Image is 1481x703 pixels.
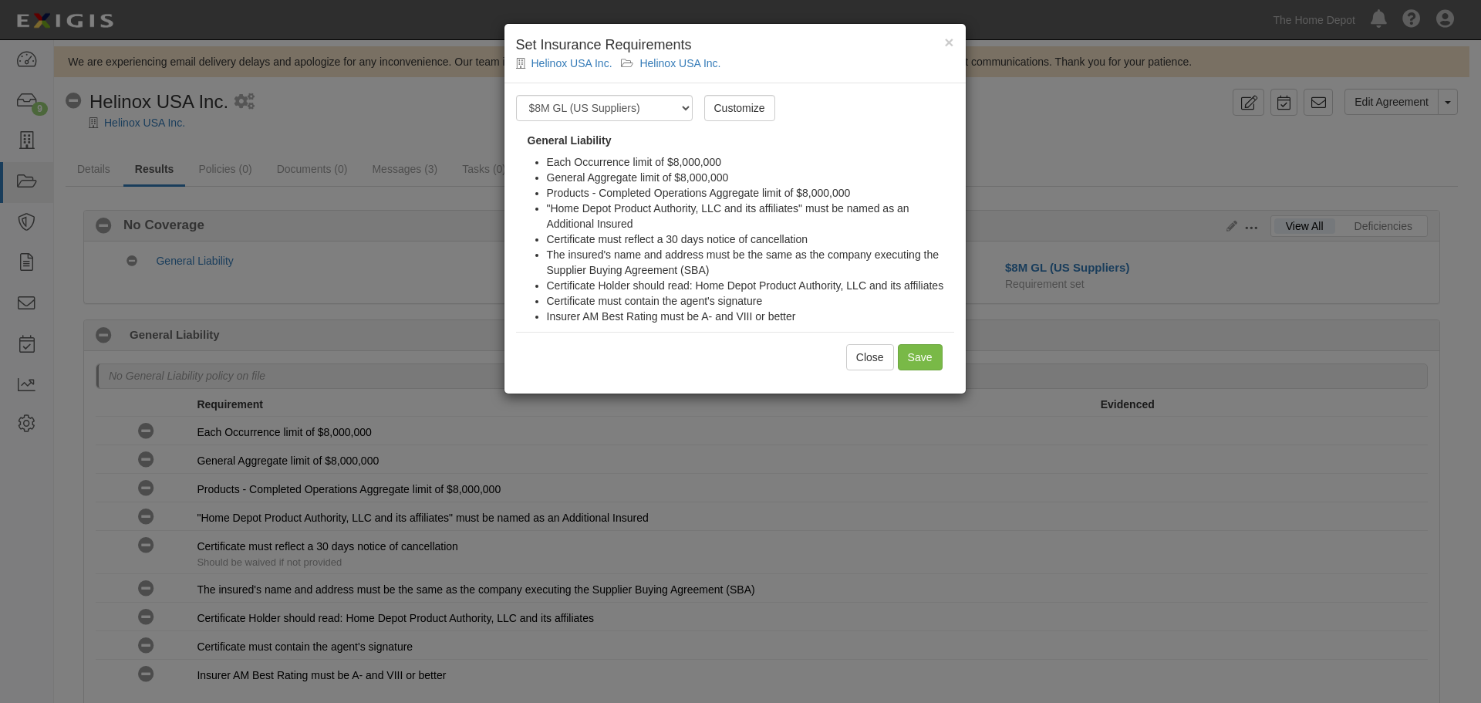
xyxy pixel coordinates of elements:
input: Save [898,344,943,370]
a: Customize [704,95,775,121]
li: "Home Depot Product Authority, LLC and its affiliates" must be named as an Additional Insured [547,201,954,232]
h4: Set Insurance Requirements [516,35,954,56]
a: Helinox USA Inc. [531,57,612,69]
button: Close [846,344,894,370]
strong: General Liability [528,134,612,147]
li: Certificate must contain the agent's signature [547,293,954,309]
li: Insurer AM Best Rating must be A- and VIII or better [547,309,954,324]
li: Each Occurrence limit of $8,000,000 [547,154,954,170]
li: Products - Completed Operations Aggregate limit of $8,000,000 [547,185,954,201]
button: Close [944,34,953,50]
li: Certificate must reflect a 30 days notice of cancellation [547,232,954,247]
li: Certificate Holder should read: Home Depot Product Authority, LLC and its affiliates [547,278,954,293]
li: The insured's name and address must be the same as the company executing the Supplier Buying Agre... [547,247,954,278]
span: × [944,33,953,51]
li: General Aggregate limit of $8,000,000 [547,170,954,185]
a: Helinox USA Inc. [639,57,720,69]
